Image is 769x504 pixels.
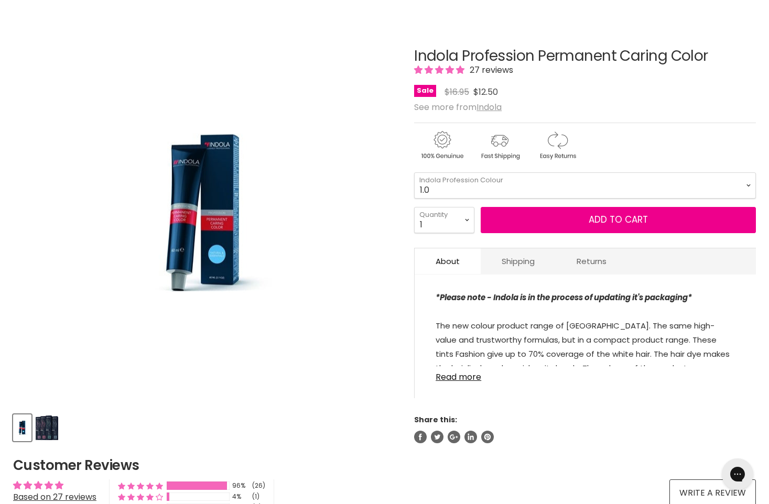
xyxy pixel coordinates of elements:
[436,366,735,382] a: Read more
[529,129,585,161] img: returns.gif
[556,248,627,274] a: Returns
[414,64,467,76] span: 4.96 stars
[232,492,249,501] div: 4%
[13,456,756,475] h2: Customer Reviews
[414,129,470,161] img: genuine.gif
[118,481,163,490] div: 96% (26) reviews with 5 star rating
[414,85,436,97] span: Sale
[414,207,474,233] select: Quantity
[13,479,96,491] div: Average rating is 4.96 stars
[13,414,31,441] button: Indola Profession Permanent Caring Color
[252,492,259,501] div: (1)
[414,48,756,64] h1: Indola Profession Permanent Caring Color
[113,75,296,351] img: Indola Profession Permanent Caring Color
[13,491,96,503] a: Based on 27 reviews
[13,22,396,404] div: Indola Profession Permanent Caring Color image. Click or Scroll to Zoom.
[414,415,756,443] aside: Share this:
[481,207,756,233] button: Add to cart
[467,64,513,76] span: 27 reviews
[118,492,163,501] div: 4% (1) reviews with 4 star rating
[436,320,730,388] span: The new colour product range of [GEOGRAPHIC_DATA]. The same high-value and trustworthy formulas, ...
[717,455,759,494] iframe: Gorgias live chat messenger
[414,101,502,113] span: See more from
[476,101,502,113] a: Indola
[472,129,527,161] img: shipping.gif
[12,411,397,441] div: Product thumbnails
[36,415,58,440] img: Indola Profession Permanent Caring Color
[232,481,249,490] div: 96%
[35,414,59,441] button: Indola Profession Permanent Caring Color
[415,248,481,274] a: About
[14,415,30,440] img: Indola Profession Permanent Caring Color
[252,481,265,490] div: (26)
[436,292,692,303] strong: *Please note - Indola is in the process of updating it's packaging*
[414,414,457,425] span: Share this:
[589,213,648,226] span: Add to cart
[445,86,469,98] span: $16.95
[481,248,556,274] a: Shipping
[473,86,498,98] span: $12.50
